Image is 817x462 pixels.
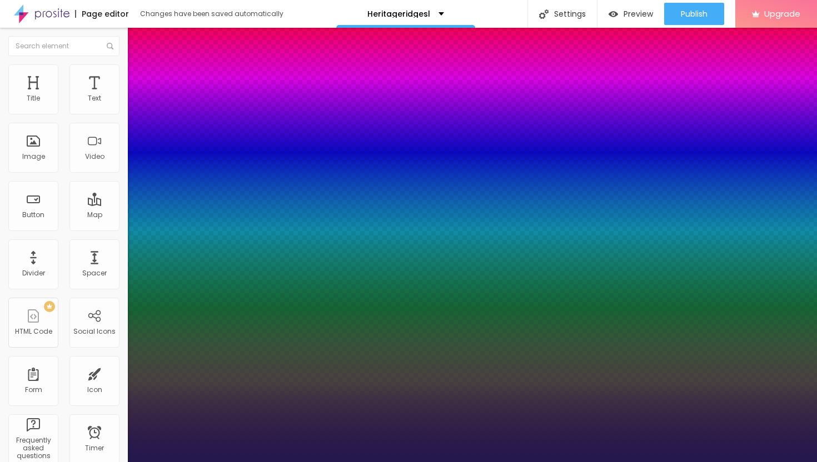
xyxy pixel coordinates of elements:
input: Search element [8,36,119,56]
div: Title [27,94,40,102]
div: Changes have been saved automatically [140,11,283,17]
img: Icone [539,9,549,19]
div: HTML Code [15,328,52,335]
p: Heritageridgesl [367,10,430,18]
img: Icone [107,43,113,49]
div: Form [25,386,42,394]
div: Frequently asked questions [11,436,55,460]
div: Divider [22,269,45,277]
button: Preview [597,3,664,25]
span: Upgrade [764,9,800,18]
span: Publish [681,9,708,18]
div: Text [88,94,101,102]
span: Preview [624,9,653,18]
div: Button [22,211,44,219]
div: Video [85,153,104,160]
button: Publish [664,3,724,25]
div: Timer [85,444,104,452]
img: view-1.svg [609,9,618,19]
div: Page editor [75,10,129,18]
div: Spacer [82,269,107,277]
div: Image [22,153,45,160]
div: Map [87,211,102,219]
div: Social Icons [73,328,116,335]
div: Icon [87,386,102,394]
